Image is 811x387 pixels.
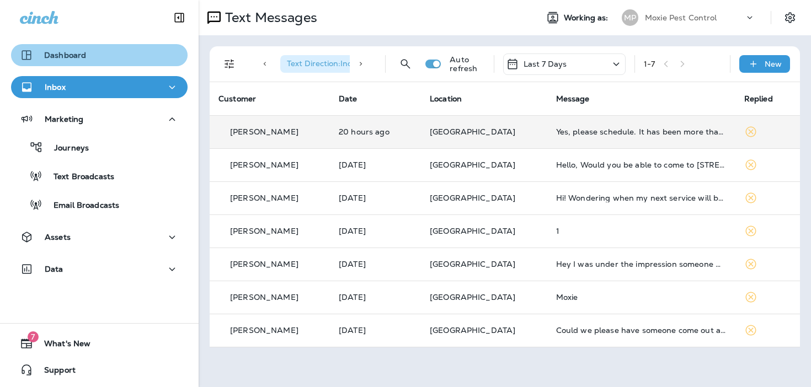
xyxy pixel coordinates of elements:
[430,226,515,236] span: [GEOGRAPHIC_DATA]
[430,160,515,170] span: [GEOGRAPHIC_DATA]
[11,332,188,354] button: 7What's New
[339,193,412,202] p: Oct 13, 2025 08:42 AM
[45,233,71,241] p: Assets
[44,51,86,60] p: Dashboard
[765,60,782,68] p: New
[230,227,298,235] p: [PERSON_NAME]
[280,55,393,73] div: Text Direction:Incoming
[339,227,412,235] p: Oct 10, 2025 03:51 PM
[11,226,188,248] button: Assets
[230,260,298,268] p: [PERSON_NAME]
[11,108,188,130] button: Marketing
[430,292,515,302] span: [GEOGRAPHIC_DATA]
[645,13,717,22] p: Moxie Pest Control
[430,193,515,203] span: [GEOGRAPHIC_DATA]
[11,164,188,187] button: Text Broadcasts
[230,160,298,169] p: [PERSON_NAME]
[339,127,412,136] p: Oct 14, 2025 02:32 PM
[556,193,727,202] div: Hi! Wondering when my next service will be and if it can be soon, starting to get lots of spiders...
[556,227,727,235] div: 1
[230,193,298,202] p: [PERSON_NAME]
[339,260,412,268] p: Oct 10, 2025 03:25 PM
[230,326,298,335] p: [PERSON_NAME]
[339,94,358,104] span: Date
[394,53,417,75] button: Search Messages
[430,127,515,137] span: [GEOGRAPHIC_DATA]
[45,115,83,123] p: Marketing
[11,136,188,159] button: Journeys
[287,58,375,68] span: Text Direction : Incoming
[430,325,515,335] span: [GEOGRAPHIC_DATA]
[556,326,727,335] div: Could we please have someone come out and do an application for box elder bug/lady beetles? Also,...
[45,83,66,92] p: Inbox
[11,193,188,216] button: Email Broadcasts
[218,94,256,104] span: Customer
[744,94,773,104] span: Replied
[11,76,188,98] button: Inbox
[230,293,298,302] p: [PERSON_NAME]
[11,44,188,66] button: Dashboard
[11,258,188,280] button: Data
[28,331,39,342] span: 7
[42,201,119,211] p: Email Broadcasts
[524,60,567,68] p: Last 7 Days
[33,365,76,379] span: Support
[339,326,412,335] p: Oct 8, 2025 02:40 PM
[45,265,63,273] p: Data
[564,13,611,23] span: Working as:
[556,293,727,302] div: Moxie
[42,172,114,182] p: Text Broadcasts
[339,293,412,302] p: Oct 9, 2025 12:54 PM
[430,94,462,104] span: Location
[33,339,90,352] span: What's New
[644,60,655,68] div: 1 - 7
[164,7,195,29] button: Collapse Sidebar
[11,359,188,381] button: Support
[622,9,638,26] div: MP
[430,259,515,269] span: [GEOGRAPHIC_DATA]
[221,9,317,26] p: Text Messages
[556,260,727,268] div: Hey I was under the impression someone was gonna come by today to handle the spiders and insects.
[556,127,727,136] div: Yes, please schedule. It has been more than 3 months I guess
[450,55,484,73] p: Auto refresh
[780,8,800,28] button: Settings
[556,160,727,169] div: Hello, Would you be able to come to 1207 Del Haven Dr in Fenton MO to spray the outside perimeter...
[43,143,89,154] p: Journeys
[556,94,590,104] span: Message
[230,127,298,136] p: [PERSON_NAME]
[218,53,241,75] button: Filters
[339,160,412,169] p: Oct 13, 2025 01:35 PM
